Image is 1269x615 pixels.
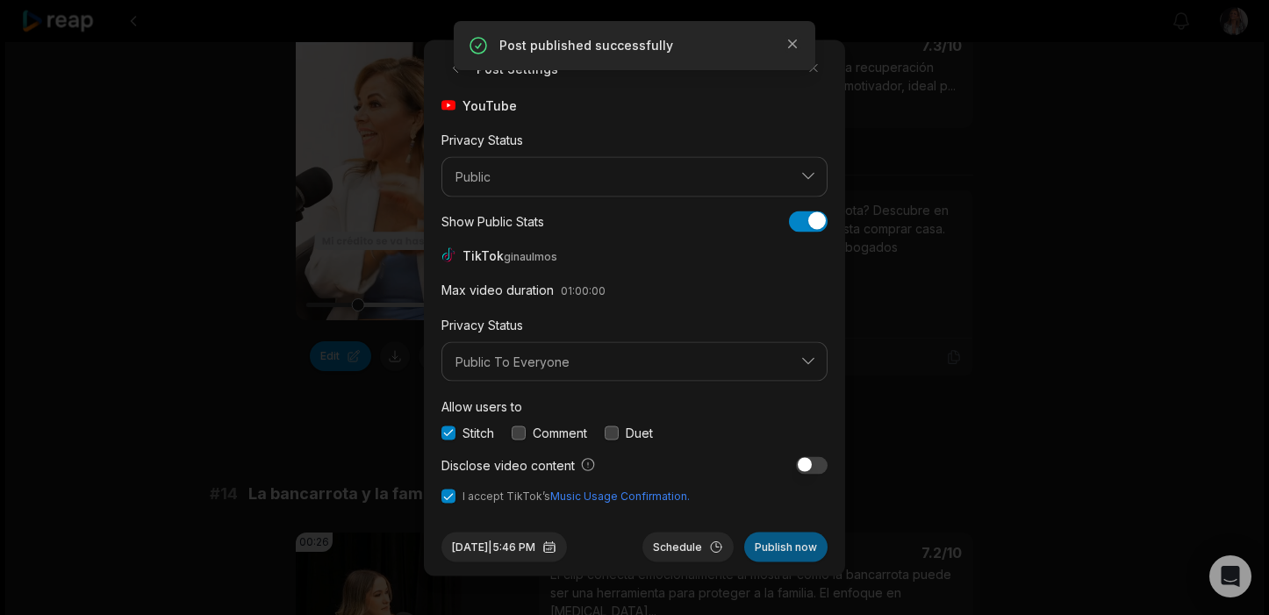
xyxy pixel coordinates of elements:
[455,168,789,184] span: Public
[642,532,734,561] button: Schedule
[462,246,561,264] span: TikTok
[744,532,828,561] button: Publish now
[441,341,828,382] button: Public To Everyone
[462,423,494,441] label: Stitch
[441,532,567,561] button: [DATE]|5:46 PM
[455,354,789,369] span: Public To Everyone
[533,423,587,441] label: Comment
[441,54,558,82] h2: Post Settings
[626,423,653,441] label: Duet
[462,96,517,114] span: YouTube
[441,211,544,230] div: Show Public Stats
[441,317,523,332] label: Privacy Status
[462,488,690,504] span: I accept TikTok’s
[561,283,606,297] span: 01:00:00
[441,455,596,474] label: Disclose video content
[441,156,828,197] button: Public
[550,489,690,502] a: Music Usage Confirmation.
[441,282,554,297] label: Max video duration
[504,249,557,262] span: ginaulmos
[441,132,523,147] label: Privacy Status
[441,398,522,413] label: Allow users to
[499,37,770,54] p: Post published successfully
